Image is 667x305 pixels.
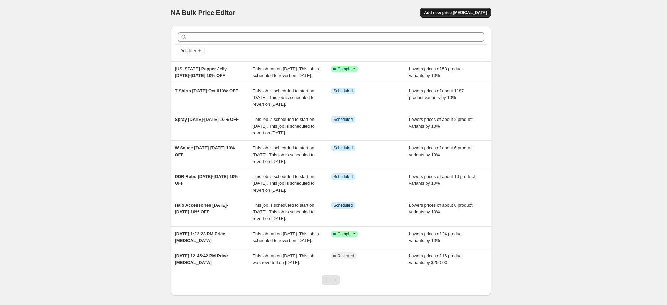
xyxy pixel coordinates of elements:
[175,253,228,265] span: [DATE] 12:45:42 PM Price [MEDICAL_DATA]
[178,47,205,55] button: Add filter
[334,145,353,151] span: Scheduled
[253,88,315,107] span: This job is scheduled to start on [DATE]. This job is scheduled to revert on [DATE].
[420,8,491,18] button: Add new price [MEDICAL_DATA]
[175,231,225,243] span: [DATE] 1:23:23 PM Price [MEDICAL_DATA]
[409,66,463,78] span: Lowers prices of 53 product variants by 10%
[253,66,319,78] span: This job ran on [DATE]. This job is scheduled to revert on [DATE].
[334,117,353,122] span: Scheduled
[334,88,353,94] span: Scheduled
[181,48,196,54] span: Add filter
[409,174,475,186] span: Lowers prices of about 10 product variants by 10%
[424,10,487,15] span: Add new price [MEDICAL_DATA]
[409,253,463,265] span: Lowers prices of 16 product variants by $250.00
[253,145,315,164] span: This job is scheduled to start on [DATE]. This job is scheduled to revert on [DATE].
[334,174,353,179] span: Scheduled
[175,145,235,157] span: W Sauce [DATE]-[DATE] 10% OFF
[409,145,473,157] span: Lowers prices of about 6 product variants by 10%
[253,117,315,135] span: This job is scheduled to start on [DATE]. This job is scheduled to revert on [DATE].
[175,66,227,78] span: [US_STATE] Pepper Jelly [DATE]-[DATE] 10% OFF
[338,253,354,259] span: Reverted
[338,66,355,72] span: Complete
[175,203,229,214] span: Halo Accessories [DATE]-[DATE] 10% OFF
[175,88,238,93] span: T Shirts [DATE]-Oct 610% OFF
[409,231,463,243] span: Lowers prices of 24 product variants by 10%
[253,203,315,221] span: This job is scheduled to start on [DATE]. This job is scheduled to revert on [DATE].
[409,117,473,129] span: Lowers prices of about 2 product variants by 10%
[253,253,314,265] span: This job ran on [DATE]. This job was reverted on [DATE].
[171,9,235,16] span: NA Bulk Price Editor
[175,174,238,186] span: DDR Rubs [DATE]-[DATE] 10% OFF
[409,88,464,100] span: Lowers prices of about 1187 product variants by 10%
[409,203,473,214] span: Lowers prices of about 8 product variants by 10%
[253,174,315,193] span: This job is scheduled to start on [DATE]. This job is scheduled to revert on [DATE].
[175,117,239,122] span: Spray [DATE]-[DATE] 10% OFF
[253,231,319,243] span: This job ran on [DATE]. This job is scheduled to revert on [DATE].
[338,231,355,237] span: Complete
[322,275,340,285] nav: Pagination
[334,203,353,208] span: Scheduled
